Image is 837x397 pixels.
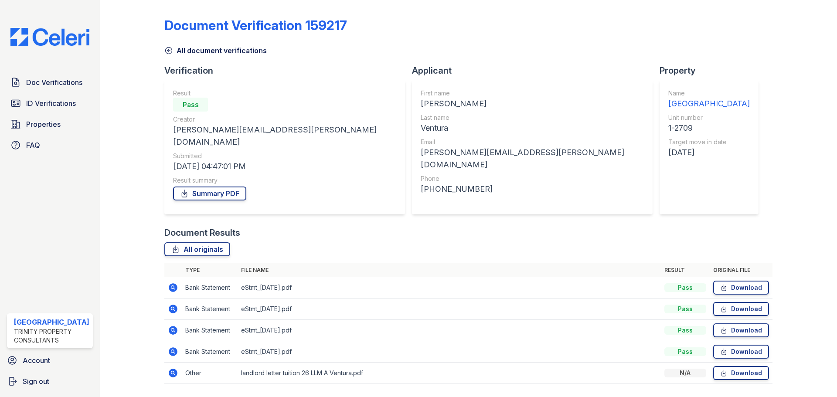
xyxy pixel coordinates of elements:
td: Bank Statement [182,299,238,320]
div: Ventura [421,122,644,134]
div: [PHONE_NUMBER] [421,183,644,195]
div: Last name [421,113,644,122]
th: Result [661,263,710,277]
span: Account [23,355,50,366]
td: Bank Statement [182,320,238,341]
td: Bank Statement [182,277,238,299]
td: eStmt_[DATE].pdf [238,299,661,320]
div: Result summary [173,176,396,185]
div: Verification [164,64,412,77]
span: Sign out [23,376,49,387]
td: landlord letter tuition 26 LLM A Ventura.pdf [238,363,661,384]
div: Unit number [668,113,750,122]
th: Type [182,263,238,277]
div: Target move in date [668,138,750,146]
div: Document Results [164,227,240,239]
a: Download [713,281,769,295]
div: Pass [173,98,208,112]
div: Creator [173,115,396,124]
td: eStmt_[DATE].pdf [238,341,661,363]
span: ID Verifications [26,98,76,109]
div: Applicant [412,64,660,77]
div: Name [668,89,750,98]
a: Download [713,345,769,359]
a: Download [713,366,769,380]
td: Other [182,363,238,384]
img: CE_Logo_Blue-a8612792a0a2168367f1c8372b55b34899dd931a85d93a1a3d3e32e68fde9ad4.png [3,28,96,46]
div: [DATE] [668,146,750,159]
a: All originals [164,242,230,256]
div: [GEOGRAPHIC_DATA] [668,98,750,110]
a: All document verifications [164,45,267,56]
a: Download [713,323,769,337]
a: Summary PDF [173,187,246,200]
span: FAQ [26,140,40,150]
div: First name [421,89,644,98]
a: ID Verifications [7,95,93,112]
span: Doc Verifications [26,77,82,88]
div: N/A [664,369,706,377]
span: Properties [26,119,61,129]
a: Name [GEOGRAPHIC_DATA] [668,89,750,110]
div: [GEOGRAPHIC_DATA] [14,317,89,327]
div: [PERSON_NAME] [421,98,644,110]
a: Doc Verifications [7,74,93,91]
td: Bank Statement [182,341,238,363]
div: [PERSON_NAME][EMAIL_ADDRESS][PERSON_NAME][DOMAIN_NAME] [173,124,396,148]
div: Result [173,89,396,98]
div: Pass [664,347,706,356]
div: 1-2709 [668,122,750,134]
div: Property [660,64,766,77]
div: Pass [664,305,706,313]
iframe: chat widget [800,362,828,388]
a: Download [713,302,769,316]
div: Pass [664,326,706,335]
div: Document Verification 159217 [164,17,347,33]
a: Account [3,352,96,369]
a: FAQ [7,136,93,154]
div: [PERSON_NAME][EMAIL_ADDRESS][PERSON_NAME][DOMAIN_NAME] [421,146,644,171]
div: Phone [421,174,644,183]
div: Submitted [173,152,396,160]
div: Email [421,138,644,146]
a: Properties [7,115,93,133]
td: eStmt_[DATE].pdf [238,320,661,341]
td: eStmt_[DATE].pdf [238,277,661,299]
div: [DATE] 04:47:01 PM [173,160,396,173]
th: File name [238,263,661,277]
th: Original file [710,263,772,277]
div: Trinity Property Consultants [14,327,89,345]
div: Pass [664,283,706,292]
a: Sign out [3,373,96,390]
